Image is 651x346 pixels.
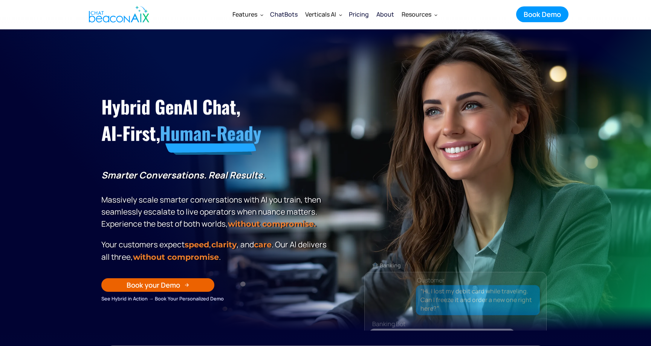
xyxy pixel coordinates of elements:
[434,13,437,16] img: Dropdown
[101,169,329,230] p: Massively scale smarter conversations with AI you train, then seamlessly escalate to live operato...
[228,219,316,229] strong: without compromise.
[266,5,301,24] a: ChatBots
[101,169,265,181] strong: Smarter Conversations. Real Results.
[133,252,219,262] span: without compromise
[232,9,257,20] div: Features
[373,5,398,24] a: About
[301,5,345,23] div: Verticals AI
[305,9,336,20] div: Verticals AI
[398,5,440,23] div: Resources
[83,1,153,27] a: home
[101,238,329,263] p: Your customers expect , , and . Our Al delivers all three, .
[254,240,272,249] span: care
[345,5,373,24] a: Pricing
[376,9,394,20] div: About
[339,13,342,16] img: Dropdown
[417,275,445,285] div: Customer
[365,260,546,271] div: 🏦 Banking
[211,240,237,249] span: clarity
[185,240,209,249] strong: speed
[270,9,298,20] div: ChatBots
[101,294,329,303] div: See Hybrid in Action → Book Your Personalized Demo
[516,6,568,22] a: Book Demo
[229,5,266,23] div: Features
[349,9,369,20] div: Pricing
[185,283,189,287] img: Arrow
[101,278,214,292] a: Book your Demo
[402,9,431,20] div: Resources
[101,93,329,146] h1: Hybrid GenAI Chat, AI-First,
[160,120,261,146] span: Human-Ready
[524,9,561,19] div: Book Demo
[260,13,263,16] img: Dropdown
[127,280,180,290] div: Book your Demo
